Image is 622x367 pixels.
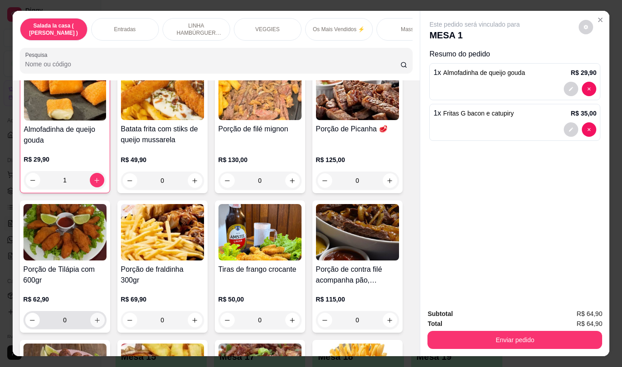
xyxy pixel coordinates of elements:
[25,60,400,69] input: Pesquisa
[443,110,514,117] span: Fritas G bacon e catupiry
[582,82,596,96] button: decrease-product-quantity
[316,124,399,135] h4: Porção de Picanha 🥩
[28,22,80,37] p: Salada la casa ( [PERSON_NAME] )
[427,331,602,349] button: Enviar pedido
[25,51,51,59] label: Pesquisa
[121,295,204,304] p: R$ 69,90
[121,264,204,286] h4: Porção de fraldinha 300gr
[218,264,302,275] h4: Tiras de frango crocante
[429,29,520,42] p: MESA 1
[25,313,40,327] button: decrease-product-quantity
[123,173,137,188] button: decrease-product-quantity
[285,313,300,327] button: increase-product-quantity
[23,204,107,260] img: product-image
[285,173,300,188] button: increase-product-quantity
[218,204,302,260] img: product-image
[121,64,204,120] img: product-image
[564,82,578,96] button: decrease-product-quantity
[170,22,223,37] p: LINHA HAMBÚRGUER ANGUS
[90,173,104,187] button: increase-product-quantity
[564,122,578,137] button: decrease-product-quantity
[26,173,40,187] button: decrease-product-quantity
[313,26,365,33] p: Os Mais Vendidos ⚡️
[220,173,235,188] button: decrease-product-quantity
[593,13,608,27] button: Close
[429,49,600,60] p: Resumo do pedido
[433,108,514,119] p: 1 x
[577,309,603,319] span: R$ 64,90
[433,67,525,78] p: 1 x
[316,264,399,286] h4: Porção de contra filé acompanha pão, vinagrete, farofa e fritas
[429,20,520,29] p: Este pedido será vinculado para
[121,124,204,145] h4: Batata frita com stiks de queijo mussarela
[579,20,593,34] button: decrease-product-quantity
[316,155,399,164] p: R$ 125,00
[383,173,397,188] button: increase-product-quantity
[255,26,280,33] p: VEGGIES
[218,124,302,135] h4: Porção de filé mignon
[383,313,397,327] button: increase-product-quantity
[427,310,453,317] strong: Subtotal
[123,313,137,327] button: decrease-product-quantity
[316,295,399,304] p: R$ 115,00
[218,64,302,120] img: product-image
[218,295,302,304] p: R$ 50,00
[577,319,603,329] span: R$ 64,90
[443,69,525,76] span: Almofadinha de queijo gouda
[24,64,106,121] img: product-image
[24,124,106,146] h4: Almofadinha de queijo gouda
[121,204,204,260] img: product-image
[316,204,399,260] img: product-image
[318,313,332,327] button: decrease-product-quantity
[220,313,235,327] button: decrease-product-quantity
[24,155,106,164] p: R$ 29,90
[23,264,107,286] h4: Porção de Tilápia com 600gr
[218,155,302,164] p: R$ 130,00
[316,64,399,120] img: product-image
[121,155,204,164] p: R$ 49,90
[427,320,442,327] strong: Total
[401,26,419,33] p: Massas
[90,313,105,327] button: increase-product-quantity
[23,295,107,304] p: R$ 62,90
[582,122,596,137] button: decrease-product-quantity
[318,173,332,188] button: decrease-product-quantity
[571,68,597,77] p: R$ 29,90
[114,26,136,33] p: Entradas
[188,313,202,327] button: increase-product-quantity
[571,109,597,118] p: R$ 35,00
[188,173,202,188] button: increase-product-quantity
